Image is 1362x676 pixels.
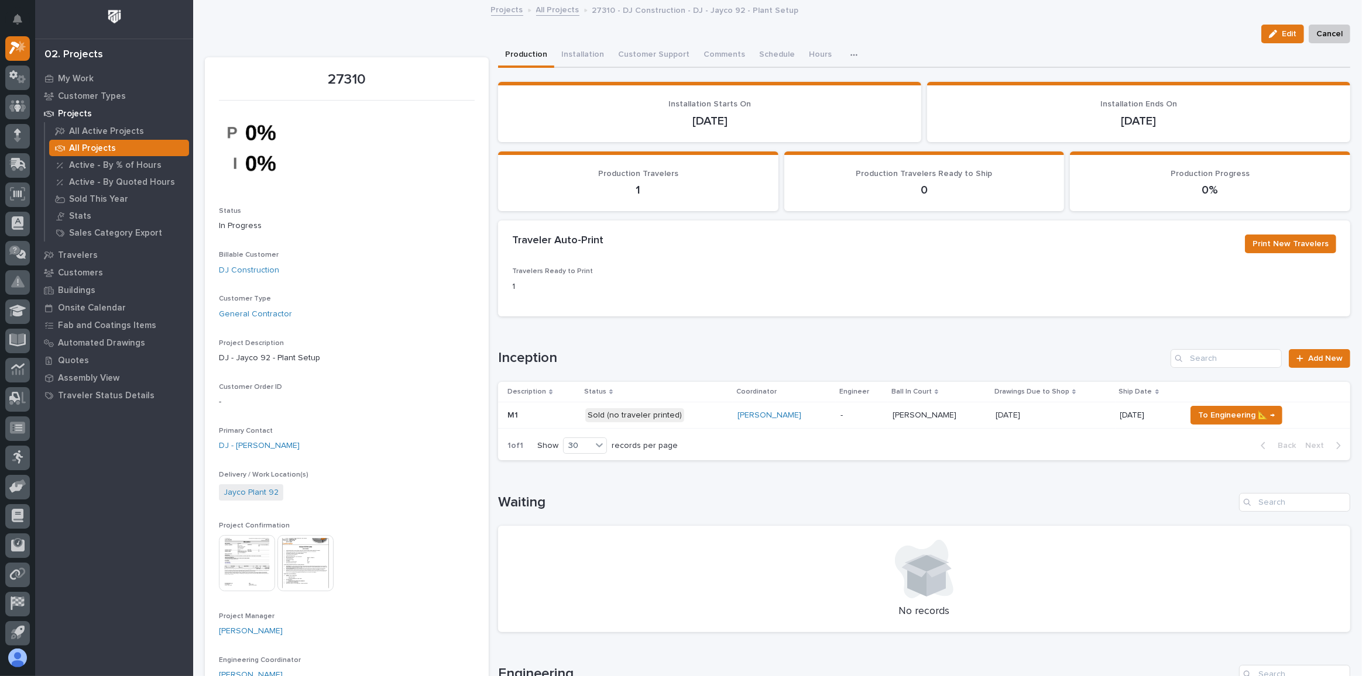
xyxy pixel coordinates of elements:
[839,385,869,398] p: Engineer
[592,3,799,16] p: 27310 - DJ Construction - DJ - Jayco 92 - Plant Setup
[45,157,193,173] a: Active - By % of Hours
[5,7,30,32] button: Notifications
[1261,25,1304,43] button: Edit
[994,385,1069,398] p: Drawings Due to Shop
[1198,408,1275,422] span: To Engineering 📐 →
[69,160,162,171] p: Active - By % of Hours
[612,441,678,451] p: records per page
[1084,183,1336,197] p: 0%
[219,295,271,302] span: Customer Type
[1171,170,1250,178] span: Production Progress
[219,440,300,452] a: DJ - [PERSON_NAME]
[58,320,156,331] p: Fab and Coatings Items
[219,308,292,320] a: General Contractor
[35,334,193,351] a: Automated Drawings
[45,191,193,207] a: Sold This Year
[512,183,764,197] p: 1
[491,2,523,16] a: Projects
[1239,493,1350,512] input: Search
[598,170,678,178] span: Production Travelers
[507,408,520,420] p: M1
[498,350,1166,367] h1: Inception
[58,303,126,313] p: Onsite Calendar
[512,281,777,293] p: 1
[512,114,907,128] p: [DATE]
[1119,385,1152,398] p: Ship Date
[35,369,193,387] a: Assembly View
[941,114,1336,128] p: [DATE]
[69,211,91,222] p: Stats
[219,625,283,637] a: [PERSON_NAME]
[58,268,103,278] p: Customers
[798,183,1051,197] p: 0
[69,194,128,205] p: Sold This Year
[697,43,752,68] button: Comments
[35,105,193,122] a: Projects
[1309,25,1350,43] button: Cancel
[1120,411,1177,420] p: [DATE]
[1245,234,1336,253] button: Print New Travelers
[35,316,193,334] a: Fab and Coatings Items
[5,646,30,670] button: users-avatar
[1191,406,1282,425] button: To Engineering 📐 →
[35,264,193,281] a: Customers
[45,174,193,190] a: Active - By Quoted Hours
[219,657,301,664] span: Engineering Coordinator
[1301,440,1350,451] button: Next
[219,427,273,434] span: Primary Contact
[58,74,94,84] p: My Work
[219,613,275,620] span: Project Manager
[891,385,932,398] p: Ball In Court
[58,250,98,261] p: Travelers
[58,373,119,384] p: Assembly View
[219,396,475,408] p: -
[1171,349,1282,368] input: Search
[996,408,1023,420] p: [DATE]
[512,605,1336,618] p: No records
[737,411,801,420] a: [PERSON_NAME]
[752,43,802,68] button: Schedule
[512,268,593,275] span: Travelers Ready to Print
[35,351,193,369] a: Quotes
[1282,29,1296,39] span: Edit
[219,71,475,88] p: 27310
[69,228,162,239] p: Sales Category Export
[611,43,697,68] button: Customer Support
[736,385,777,398] p: Coordinator
[1253,237,1329,251] span: Print New Travelers
[224,487,279,499] a: Jayco Plant 92
[45,123,193,139] a: All Active Projects
[35,387,193,404] a: Traveler Status Details
[537,441,558,451] p: Show
[219,340,284,347] span: Project Description
[1305,440,1331,451] span: Next
[58,391,155,401] p: Traveler Status Details
[840,411,883,420] p: -
[1100,100,1177,108] span: Installation Ends On
[35,299,193,316] a: Onsite Calendar
[219,384,282,391] span: Customer Order ID
[512,234,603,247] h2: Traveler Auto-Print
[69,143,116,154] p: All Projects
[564,440,592,452] div: 30
[1316,27,1343,41] span: Cancel
[58,285,95,296] p: Buildings
[35,87,193,105] a: Customer Types
[1271,440,1296,451] span: Back
[219,220,475,232] p: In Progress
[498,494,1234,511] h1: Waiting
[498,43,554,68] button: Production
[58,356,89,366] p: Quotes
[219,471,308,478] span: Delivery / Work Location(s)
[219,251,279,258] span: Billable Customer
[219,108,307,188] img: 1Q1nztdjDJ4VILcjK5D3XCVbYDuTiRVW75o7KSUr7KI
[44,49,103,61] div: 02. Projects
[45,208,193,224] a: Stats
[554,43,611,68] button: Installation
[1251,440,1301,451] button: Back
[58,338,145,349] p: Automated Drawings
[69,177,175,188] p: Active - By Quoted Hours
[58,109,92,119] p: Projects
